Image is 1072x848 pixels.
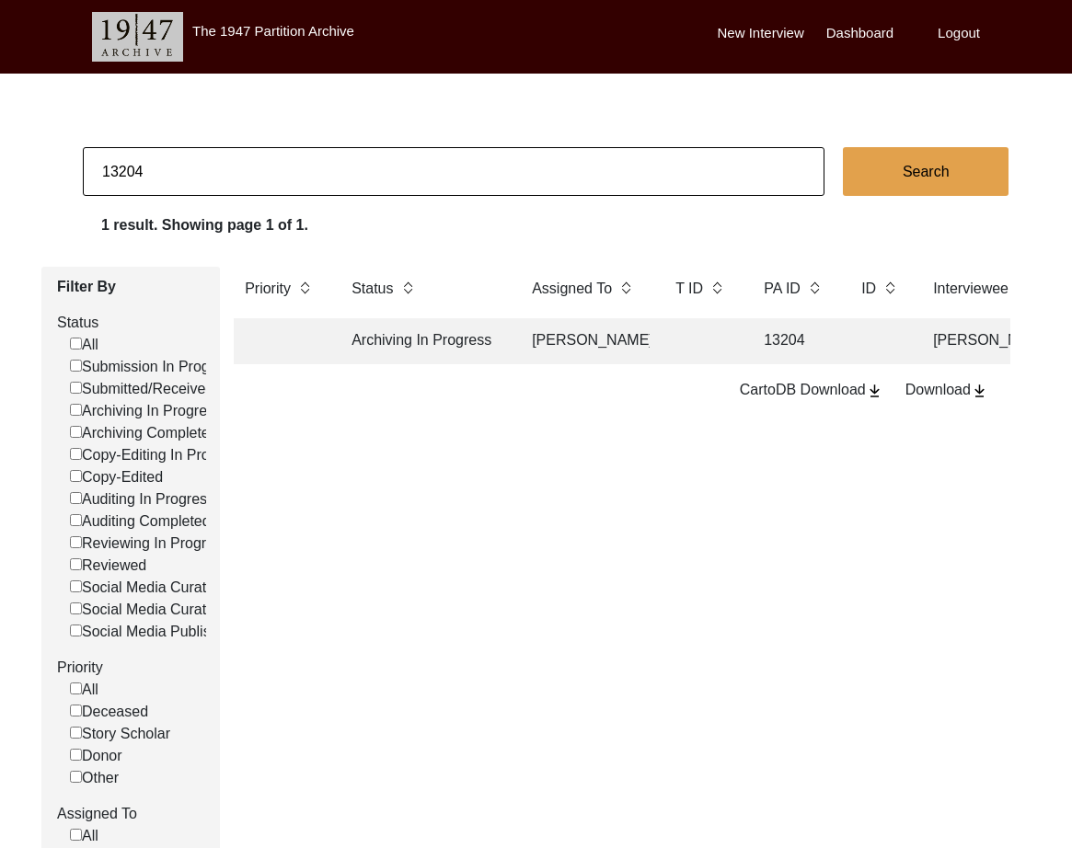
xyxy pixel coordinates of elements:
label: Auditing Completed [70,510,211,533]
input: Auditing In Progress [70,492,82,504]
label: Donor [70,745,122,767]
label: Copy-Editing In Progress [70,444,246,466]
img: sort-button.png [883,278,896,298]
img: sort-button.png [808,278,821,298]
label: Reviewed [70,555,146,577]
label: Social Media Curated [70,599,223,621]
img: sort-button.png [710,278,723,298]
label: Priority [57,657,206,679]
label: Assigned To [532,278,612,300]
label: Archiving Completed [70,422,218,444]
label: Status [57,312,206,334]
input: Copy-Editing In Progress [70,448,82,460]
label: Filter By [57,276,206,298]
img: download-button.png [971,383,988,399]
img: sort-button.png [619,278,632,298]
label: Submitted/Received [70,378,213,400]
img: download-button.png [866,383,883,399]
input: Other [70,771,82,783]
label: Submission In Progress [70,356,237,378]
label: Dashboard [826,23,893,44]
button: Search [843,147,1009,196]
input: Archiving Completed [70,426,82,438]
label: Deceased [70,701,148,723]
td: Archiving In Progress [340,318,506,364]
input: Social Media Curated [70,602,82,614]
input: All [70,338,82,350]
input: Submission In Progress [70,360,82,372]
input: Social Media Published [70,625,82,636]
div: CartoDB Download [740,379,883,401]
label: Other [70,767,119,789]
label: ID [861,278,876,300]
input: All [70,829,82,841]
input: Donor [70,749,82,761]
label: New Interview [718,23,804,44]
input: Copy-Edited [70,470,82,482]
input: Reviewed [70,558,82,570]
label: Priority [245,278,291,300]
label: Social Media Curation In Progress [70,577,305,599]
td: [PERSON_NAME] [521,318,650,364]
input: Social Media Curation In Progress [70,580,82,592]
label: All [70,825,98,847]
label: Status [352,278,393,300]
div: Download [905,379,988,401]
input: Search... [83,147,824,196]
label: The 1947 Partition Archive [192,23,354,39]
label: Reviewing In Progress [70,533,229,555]
input: Archiving In Progress [70,404,82,416]
input: All [70,682,82,694]
input: Submitted/Received [70,382,82,394]
img: sort-button.png [401,278,414,298]
label: Auditing In Progress [70,488,214,510]
label: Social Media Published [70,621,235,643]
input: Deceased [70,705,82,716]
label: PA ID [764,278,801,300]
label: Interviewee Name [933,278,1052,300]
input: Story Scholar [70,727,82,739]
td: 13204 [753,318,836,364]
img: header-logo.png [92,12,183,62]
label: Logout [938,23,980,44]
input: Auditing Completed [70,514,82,526]
label: Archiving In Progress [70,400,222,422]
label: Copy-Edited [70,466,163,488]
input: Reviewing In Progress [70,536,82,548]
label: T ID [675,278,703,300]
label: 1 result. Showing page 1 of 1. [101,214,308,236]
label: Assigned To [57,803,206,825]
label: Story Scholar [70,723,170,745]
img: sort-button.png [298,278,311,298]
label: All [70,679,98,701]
label: All [70,334,98,356]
